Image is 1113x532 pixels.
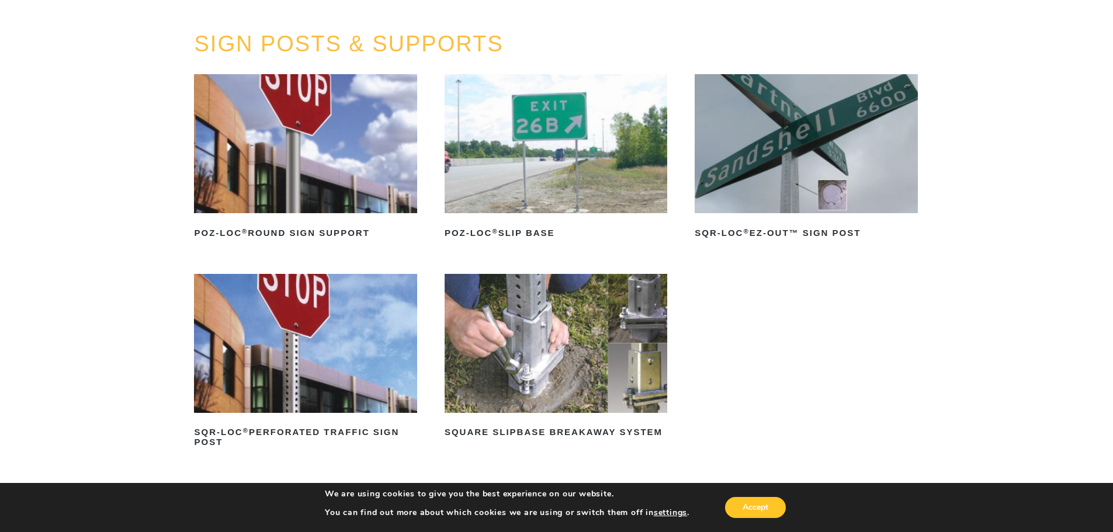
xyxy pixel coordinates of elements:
[325,489,689,499] p: We are using cookies to give you the best experience on our website.
[194,74,417,242] a: POZ-LOC®Round Sign Support
[242,228,248,235] sup: ®
[194,224,417,242] h2: POZ-LOC Round Sign Support
[325,507,689,518] p: You can find out more about which cookies we are using or switch them off in .
[194,423,417,451] h2: SQR-LOC Perforated Traffic Sign Post
[654,507,687,518] button: settings
[445,423,667,442] h2: Square Slipbase Breakaway System
[194,32,503,56] a: SIGN POSTS & SUPPORTS
[743,228,749,235] sup: ®
[445,224,667,242] h2: POZ-LOC Slip Base
[445,74,667,242] a: POZ-LOC®Slip Base
[695,74,917,242] a: SQR-LOC®EZ-Out™ Sign Post
[725,497,786,518] button: Accept
[695,224,917,242] h2: SQR-LOC EZ-Out™ Sign Post
[243,427,249,434] sup: ®
[445,274,667,442] a: Square Slipbase Breakaway System
[194,274,417,451] a: SQR-LOC®Perforated Traffic Sign Post
[492,228,498,235] sup: ®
